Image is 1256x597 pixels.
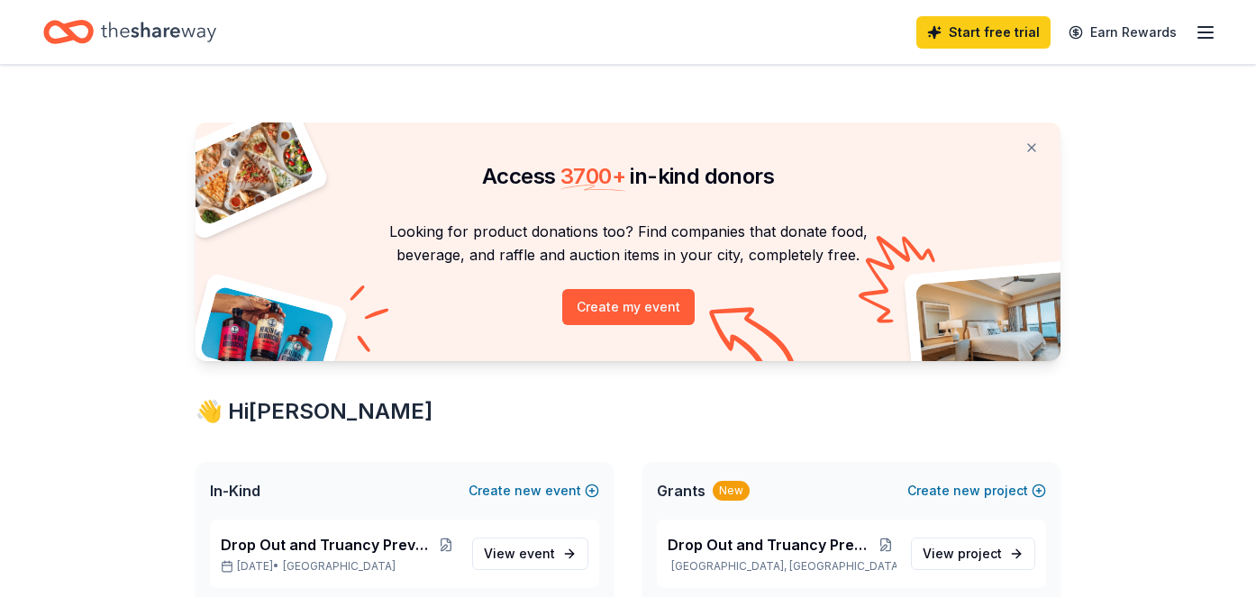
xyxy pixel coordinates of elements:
span: Access in-kind donors [482,163,774,189]
span: Drop Out and Truancy Prevention Programming [668,534,875,556]
button: Createnewevent [469,480,599,502]
p: Looking for product donations too? Find companies that donate food, beverage, and raffle and auct... [217,220,1039,267]
a: View event [472,538,588,570]
span: View [923,543,1002,565]
button: Createnewproject [907,480,1046,502]
span: In-Kind [210,480,260,502]
span: new [953,480,980,502]
button: Create my event [562,289,695,325]
span: new [514,480,542,502]
span: [GEOGRAPHIC_DATA] [283,559,396,574]
img: Pizza [176,112,316,227]
span: event [519,546,555,561]
a: Start free trial [916,16,1051,49]
span: project [958,546,1002,561]
img: Curvy arrow [709,307,799,375]
span: Drop Out and Truancy Prevention Programming [221,534,435,556]
a: View project [911,538,1035,570]
span: View [484,543,555,565]
span: Grants [657,480,705,502]
p: [GEOGRAPHIC_DATA], [GEOGRAPHIC_DATA] [668,559,896,574]
p: [DATE] • [221,559,458,574]
a: Home [43,11,216,53]
span: 3700 + [560,163,625,189]
div: 👋 Hi [PERSON_NAME] [196,397,1060,426]
div: New [713,481,750,501]
a: Earn Rewards [1058,16,1188,49]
